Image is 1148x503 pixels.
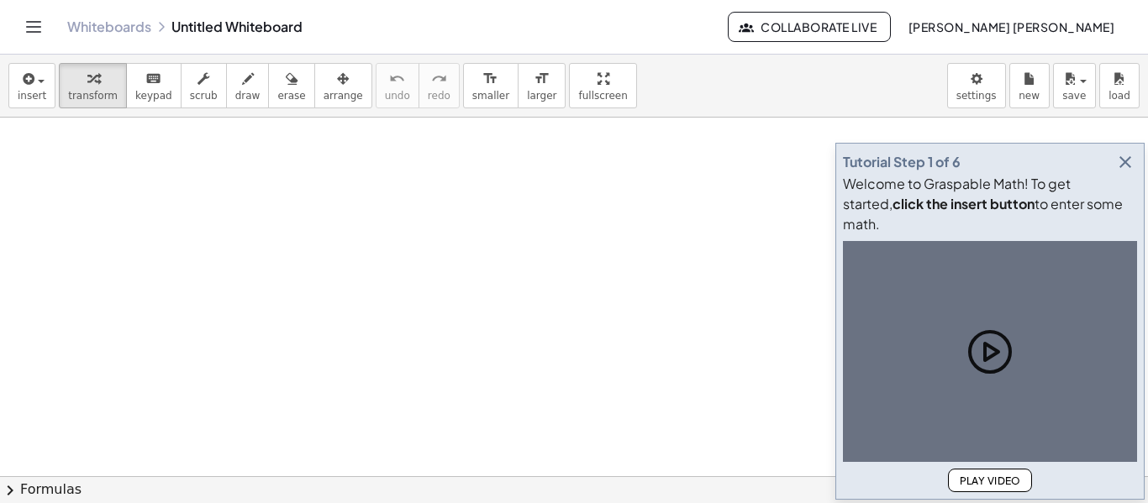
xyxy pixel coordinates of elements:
span: fullscreen [578,90,627,102]
button: insert [8,63,55,108]
button: transform [59,63,127,108]
button: settings [947,63,1006,108]
span: Play Video [959,474,1021,487]
button: load [1099,63,1140,108]
i: format_size [534,69,550,89]
span: arrange [324,90,363,102]
span: settings [956,90,997,102]
span: insert [18,90,46,102]
button: keyboardkeypad [126,63,182,108]
div: Welcome to Graspable Math! To get started, to enter some math. [843,174,1137,234]
span: save [1062,90,1086,102]
a: Whiteboards [67,18,151,35]
button: undoundo [376,63,419,108]
span: load [1109,90,1130,102]
button: Play Video [948,469,1032,492]
button: Collaborate Live [728,12,891,42]
span: smaller [472,90,509,102]
button: scrub [181,63,227,108]
span: Collaborate Live [742,19,877,34]
i: redo [431,69,447,89]
button: Toggle navigation [20,13,47,40]
button: new [1009,63,1050,108]
i: format_size [482,69,498,89]
button: arrange [314,63,372,108]
button: draw [226,63,270,108]
i: undo [389,69,405,89]
span: [PERSON_NAME] [PERSON_NAME] [908,19,1114,34]
button: save [1053,63,1096,108]
div: Tutorial Step 1 of 6 [843,152,961,172]
span: redo [428,90,450,102]
i: keyboard [145,69,161,89]
button: fullscreen [569,63,636,108]
span: transform [68,90,118,102]
button: erase [268,63,314,108]
span: undo [385,90,410,102]
span: larger [527,90,556,102]
button: format_sizesmaller [463,63,519,108]
span: scrub [190,90,218,102]
span: new [1019,90,1040,102]
b: click the insert button [893,195,1035,212]
span: erase [277,90,305,102]
span: draw [235,90,261,102]
span: keypad [135,90,172,102]
button: [PERSON_NAME] [PERSON_NAME] [894,12,1128,42]
button: format_sizelarger [518,63,566,108]
button: redoredo [419,63,460,108]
